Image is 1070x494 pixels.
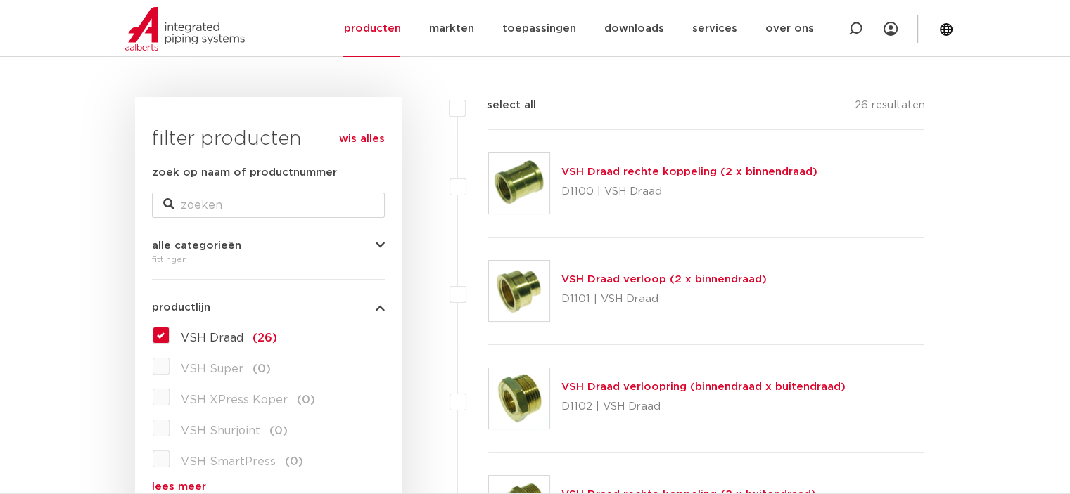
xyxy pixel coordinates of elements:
div: fittingen [152,251,385,268]
p: 26 resultaten [854,97,924,119]
h3: filter producten [152,125,385,153]
span: (0) [285,456,303,467]
span: (26) [253,332,277,344]
span: VSH Draad [181,332,243,344]
a: VSH Draad rechte koppeling (2 x binnendraad) [561,167,817,177]
img: Thumbnail for VSH Draad rechte koppeling (2 x binnendraad) [489,153,549,214]
span: (0) [253,363,271,375]
button: alle categorieën [152,240,385,251]
a: lees meer [152,481,385,492]
span: VSH Super [181,363,243,375]
button: productlijn [152,302,385,313]
img: Thumbnail for VSH Draad verloop (2 x binnendraad) [489,261,549,321]
span: VSH XPress Koper [181,394,288,405]
span: VSH SmartPress [181,456,276,467]
span: (0) [297,394,315,405]
a: VSH Draad verloop (2 x binnendraad) [561,274,767,285]
img: Thumbnail for VSH Draad verloopring (binnendraad x buitendraad) [489,368,549,429]
a: VSH Draad verloopring (binnendraad x buitendraad) [561,382,846,392]
span: alle categorieën [152,240,241,251]
a: wis alles [339,131,385,148]
input: zoeken [152,193,385,218]
label: select all [466,97,536,114]
p: D1102 | VSH Draad [561,396,846,418]
span: productlijn [152,302,210,313]
p: D1101 | VSH Draad [561,288,767,311]
span: VSH Shurjoint [181,425,260,436]
p: D1100 | VSH Draad [561,181,817,203]
label: zoek op naam of productnummer [152,164,337,181]
span: (0) [269,425,288,436]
